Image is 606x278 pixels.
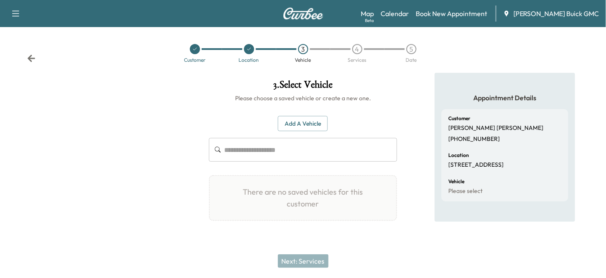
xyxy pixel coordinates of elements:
a: Book New Appointment [416,8,487,19]
div: 4 [352,44,362,54]
h5: Appointment Details [441,93,568,102]
p: Please select [448,187,483,195]
span: [PERSON_NAME] Buick GMC [513,8,599,19]
h1: 3 . Select Vehicle [209,80,398,94]
div: Customer [184,58,206,63]
img: Curbee Logo [283,8,324,19]
div: Vehicle [295,58,311,63]
button: Add a Vehicle [278,116,328,132]
p: [PERSON_NAME] [PERSON_NAME] [448,124,543,132]
div: There are no saved vehicles for this customer [209,175,398,221]
div: Location [239,58,259,63]
div: Services [348,58,367,63]
h6: Please choose a saved vehicle or create a new one. [209,94,398,102]
p: [PHONE_NUMBER] [448,135,500,143]
p: [STREET_ADDRESS] [448,161,504,169]
div: Date [406,58,417,63]
a: MapBeta [361,8,374,19]
div: Back [27,54,36,63]
h6: Customer [448,116,470,121]
h6: Vehicle [448,179,464,184]
a: Calendar [381,8,409,19]
h6: Location [448,153,469,158]
div: 5 [406,44,417,54]
div: 3 [298,44,308,54]
div: Beta [365,17,374,24]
